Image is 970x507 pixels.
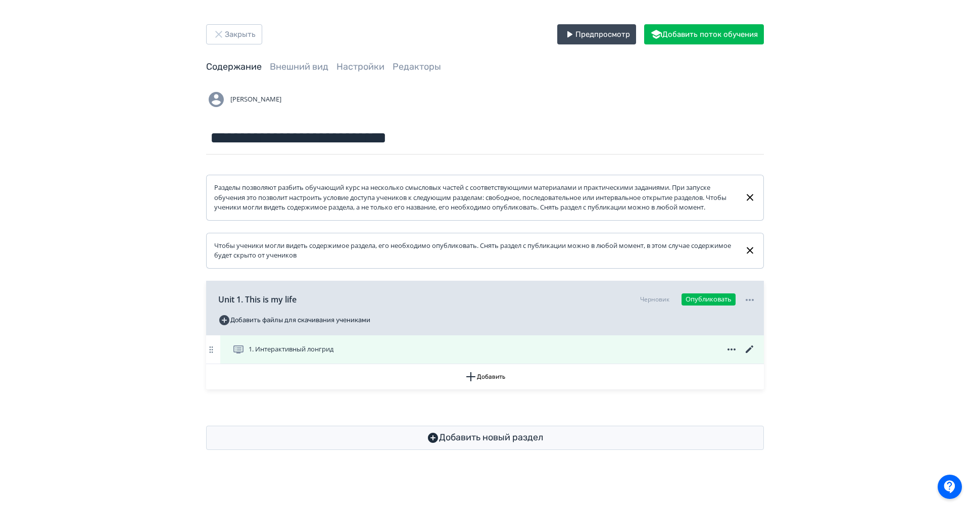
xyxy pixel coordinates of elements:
button: Предпросмотр [557,24,636,44]
button: Добавить поток обучения [644,24,764,44]
div: Чтобы ученики могли видеть содержимое раздела, его необходимо опубликовать. Снять раздел с публик... [214,241,736,261]
button: Добавить [206,364,764,389]
a: Редакторы [393,61,441,72]
div: Разделы позволяют разбить обучающий курс на несколько смысловых частей с соответствующими материа... [214,183,736,213]
button: Добавить файлы для скачивания учениками [218,312,370,328]
button: Опубликовать [682,293,736,306]
span: 1. Интерактивный лонгрид [249,344,333,354]
div: 1. Интерактивный лонгрид [206,335,764,364]
span: Unit 1. This is my life [218,293,297,306]
button: Закрыть [206,24,262,44]
a: Настройки [336,61,384,72]
span: [PERSON_NAME] [230,94,281,105]
a: Внешний вид [270,61,328,72]
button: Добавить новый раздел [206,426,764,450]
a: Содержание [206,61,262,72]
div: Черновик [640,295,669,304]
